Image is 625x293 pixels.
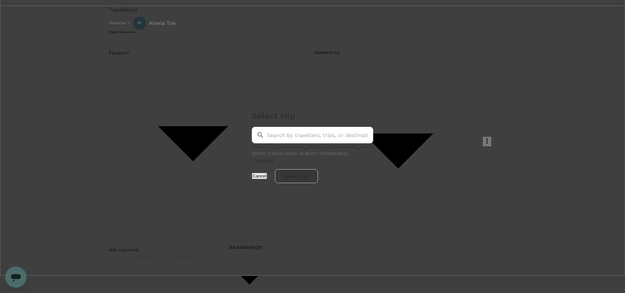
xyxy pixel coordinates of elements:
[252,143,373,150] p: Japan - [GEOGRAPHIC_DATA] & [GEOGRAPHIC_DATA]
[252,173,267,179] button: Cancel
[252,151,348,156] span: [DATE] 13:55:00 - [DATE] 16:25:00 | TR2508278623
[252,110,295,122] h3: Select trip
[252,157,373,164] p: 1 booking
[267,127,373,143] input: Search by travellers, trips, or destination, label, team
